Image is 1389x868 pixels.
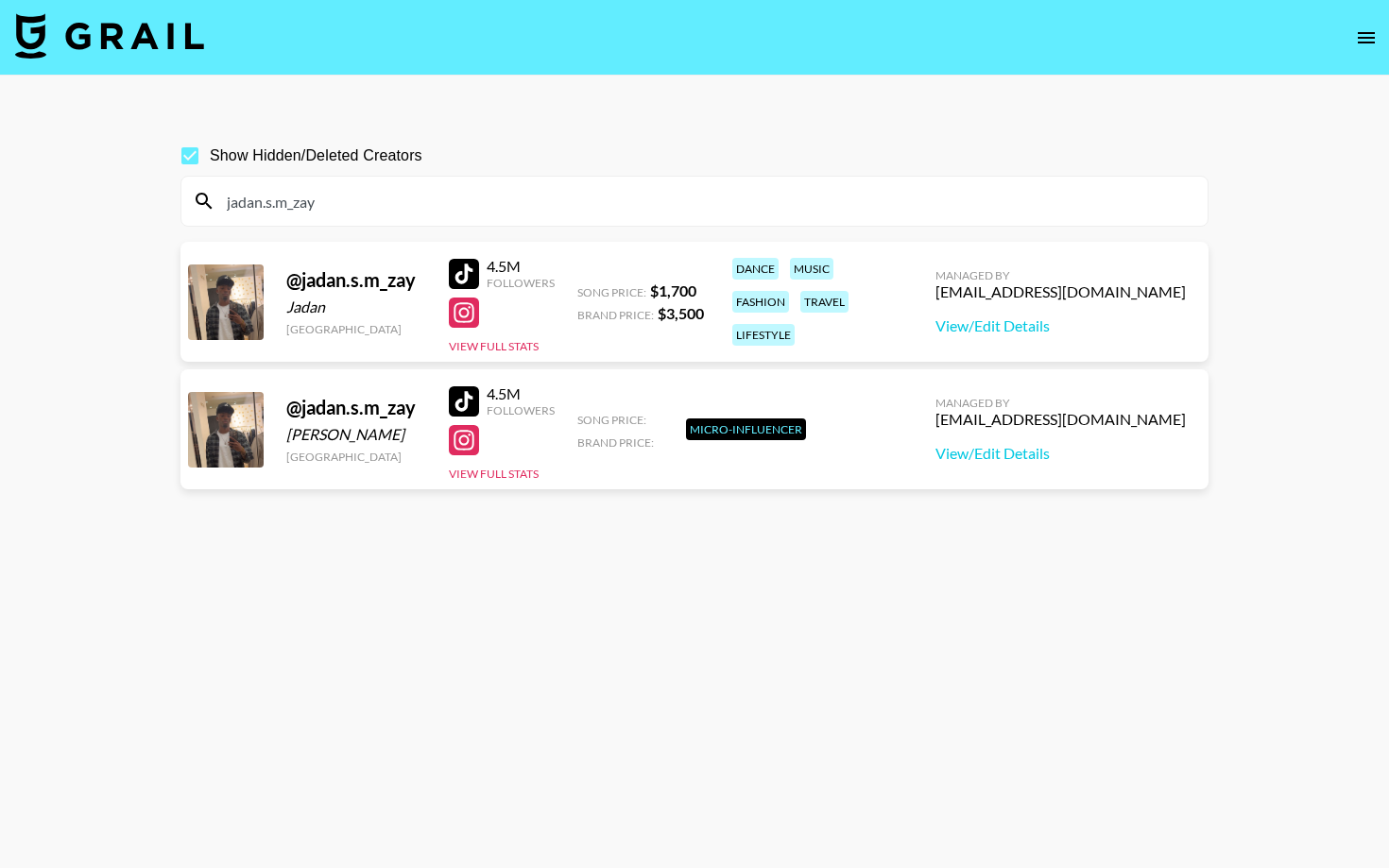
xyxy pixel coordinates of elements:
[286,425,426,444] div: [PERSON_NAME]
[286,268,426,292] div: @ jadan.s.m_zay
[487,384,555,403] div: 4.5M
[658,304,704,322] strong: $ 3,500
[215,186,1196,216] input: Search by User Name
[935,410,1186,429] div: [EMAIL_ADDRESS][DOMAIN_NAME]
[286,322,426,336] div: [GEOGRAPHIC_DATA]
[732,324,795,346] div: lifestyle
[210,145,422,167] span: Show Hidden/Deleted Creators
[487,276,555,290] div: Followers
[577,308,654,322] span: Brand Price:
[449,339,539,353] button: View Full Stats
[449,467,539,481] button: View Full Stats
[935,316,1186,335] a: View/Edit Details
[577,435,654,450] span: Brand Price:
[935,396,1186,410] div: Managed By
[790,258,833,280] div: music
[732,291,789,313] div: fashion
[1347,19,1385,57] button: open drawer
[732,258,779,280] div: dance
[577,285,646,299] span: Song Price:
[286,396,426,419] div: @ jadan.s.m_zay
[286,298,426,316] div: Jadan
[686,418,806,440] div: Micro-Influencer
[935,282,1186,301] div: [EMAIL_ADDRESS][DOMAIN_NAME]
[15,13,204,59] img: Grail Talent
[487,257,555,276] div: 4.5M
[650,281,696,299] strong: $ 1,700
[487,403,555,417] div: Followers
[935,444,1186,463] a: View/Edit Details
[286,450,426,464] div: [GEOGRAPHIC_DATA]
[935,268,1186,282] div: Managed By
[800,291,849,313] div: travel
[577,413,646,427] span: Song Price:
